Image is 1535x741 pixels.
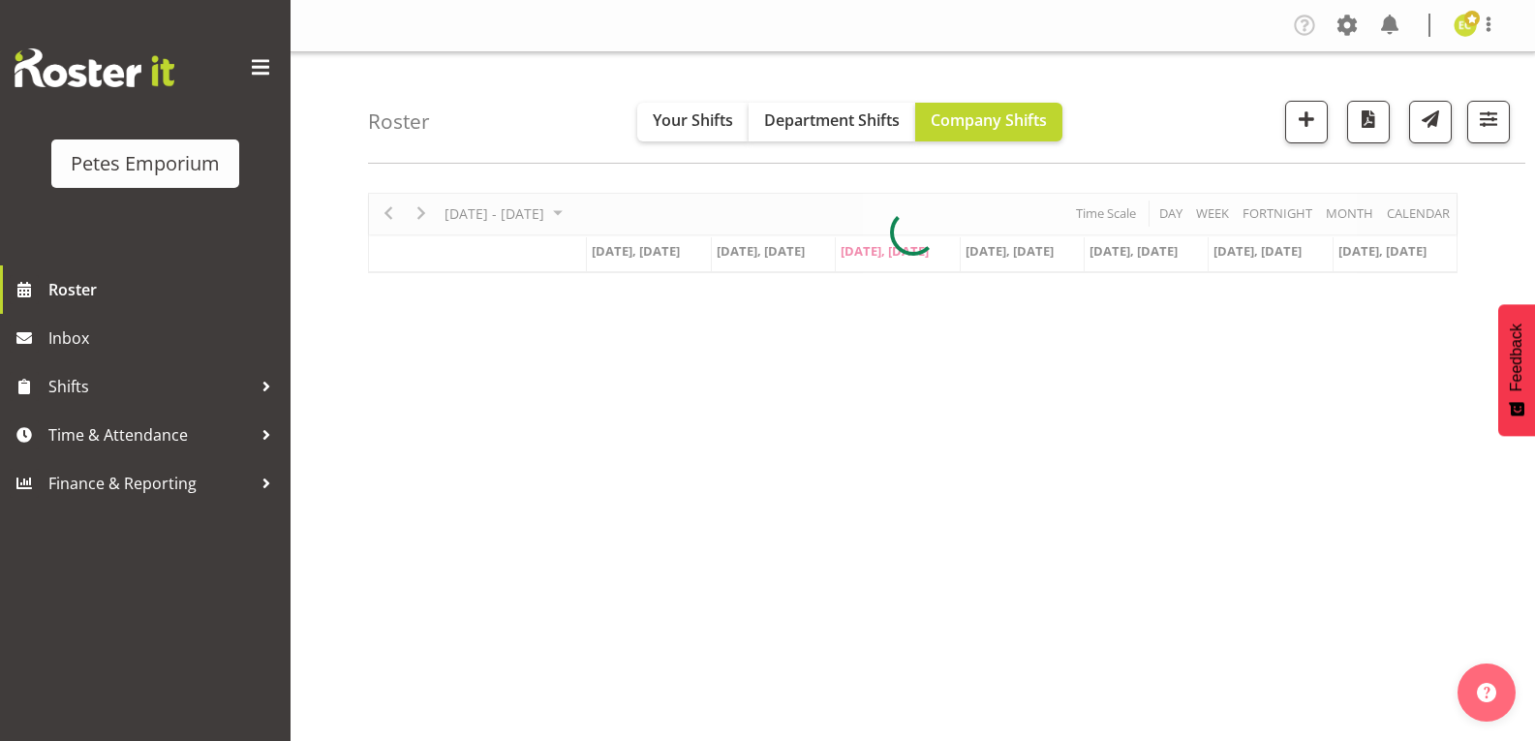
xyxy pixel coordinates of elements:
span: Feedback [1508,324,1525,391]
span: Inbox [48,324,281,353]
img: help-xxl-2.png [1477,683,1496,702]
span: Shifts [48,372,252,401]
div: Petes Emporium [71,149,220,178]
button: Feedback - Show survey [1498,304,1535,436]
button: Your Shifts [637,103,749,141]
button: Filter Shifts [1467,101,1510,143]
button: Download a PDF of the roster according to the set date range. [1347,101,1390,143]
button: Company Shifts [915,103,1062,141]
h4: Roster [368,110,430,133]
span: Time & Attendance [48,420,252,449]
span: Finance & Reporting [48,469,252,498]
button: Send a list of all shifts for the selected filtered period to all rostered employees. [1409,101,1452,143]
button: Department Shifts [749,103,915,141]
button: Add a new shift [1285,101,1328,143]
span: Your Shifts [653,109,733,131]
img: Rosterit website logo [15,48,174,87]
span: Company Shifts [931,109,1047,131]
span: Department Shifts [764,109,900,131]
img: emma-croft7499.jpg [1454,14,1477,37]
span: Roster [48,275,281,304]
